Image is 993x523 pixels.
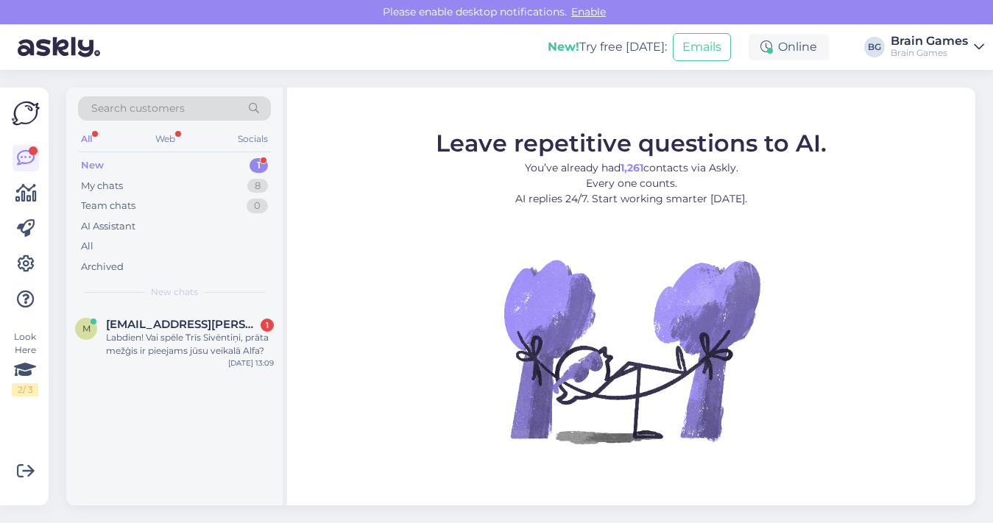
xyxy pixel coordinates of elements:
a: Brain GamesBrain Games [891,35,984,59]
p: You’ve already had contacts via Askly. Every one counts. AI replies 24/7. Start working smarter [... [436,160,827,207]
div: Team chats [81,199,135,213]
div: Brain Games [891,35,968,47]
b: New! [548,40,579,54]
div: Brain Games [891,47,968,59]
div: Labdien! Vai spēle Trīs Sivēntiņi, prāta mežģis ir pieejams jūsu veikalā Alfa? [106,331,274,357]
div: 0 [247,199,268,213]
div: Archived [81,260,124,274]
div: All [78,129,95,149]
div: Socials [235,129,271,149]
div: Look Here [12,330,38,396]
b: 1,261 [621,161,643,174]
span: Search customers [91,101,185,116]
div: 2 / 3 [12,383,38,396]
img: Askly Logo [12,99,40,127]
div: Online [749,34,829,60]
span: m [82,323,91,334]
div: AI Assistant [81,219,135,234]
div: All [81,239,93,254]
div: [DATE] 13:09 [228,357,274,369]
div: 1 [261,319,274,332]
div: 8 [247,179,268,193]
span: maris.uzulens@gmail.com [106,318,259,331]
img: No Chat active [499,218,764,483]
div: Try free [DATE]: [548,38,667,56]
div: New [81,158,104,173]
div: My chats [81,179,123,193]
div: 1 [250,158,268,173]
span: Enable [567,5,610,18]
span: Leave repetitive questions to AI. [436,129,827,157]
div: Web [152,129,178,149]
div: BG [864,37,885,57]
button: Emails [673,33,731,61]
span: New chats [151,285,198,299]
